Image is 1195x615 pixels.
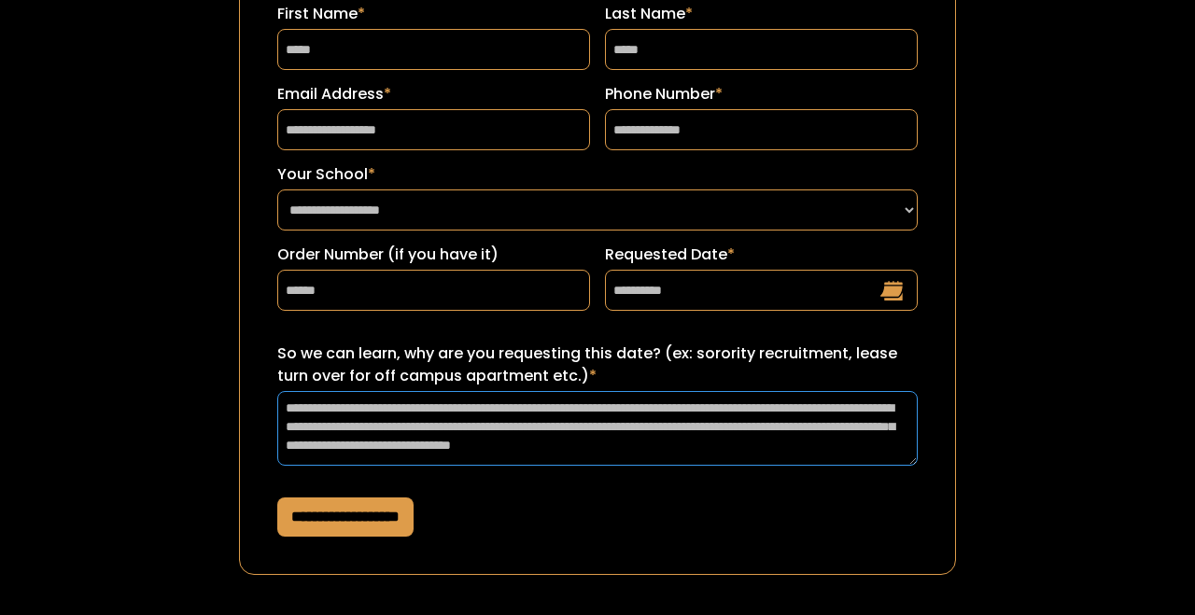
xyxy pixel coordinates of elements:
label: Email Address [277,83,590,105]
label: Phone Number [605,83,918,105]
label: First Name [277,3,590,25]
label: Last Name [605,3,918,25]
label: Requested Date [605,244,918,266]
label: Your School [277,163,918,186]
label: Order Number (if you have it) [277,244,590,266]
label: So we can learn, why are you requesting this date? (ex: sorority recruitment, lease turn over for... [277,342,918,387]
